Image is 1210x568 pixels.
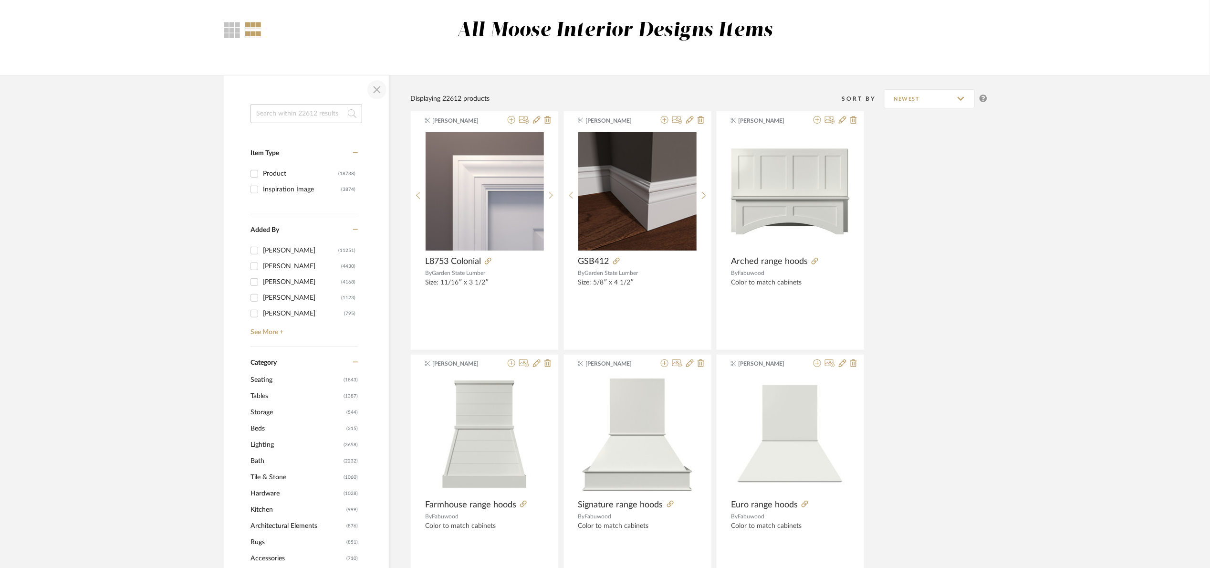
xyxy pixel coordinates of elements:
[250,404,344,421] span: Storage
[250,227,279,233] span: Added By
[585,514,612,519] span: Fabuwood
[731,132,850,251] div: 0
[578,500,663,510] span: Signature range hoods
[457,19,772,43] div: All Moose Interior Designs Items
[250,453,341,469] span: Bath
[731,270,738,276] span: By
[578,514,585,519] span: By
[433,359,493,368] span: [PERSON_NAME]
[739,359,799,368] span: [PERSON_NAME]
[731,500,798,510] span: Euro range hoods
[250,534,344,550] span: Rugs
[731,522,850,538] div: Color to match cabinets
[432,514,459,519] span: Fabuwood
[425,256,481,267] span: L8753 Colonial
[263,166,338,181] div: Product
[250,550,344,567] span: Accessories
[250,388,341,404] span: Tables
[425,270,432,276] span: By
[410,94,490,104] div: Displaying 22612 products
[263,182,341,197] div: Inspiration Image
[263,306,344,321] div: [PERSON_NAME]
[250,150,279,157] span: Item Type
[250,437,341,453] span: Lighting
[341,182,355,197] div: (3874)
[578,256,609,267] span: GSB412
[344,453,358,469] span: (2232)
[344,486,358,501] span: (1028)
[263,259,341,274] div: [PERSON_NAME]
[338,166,355,181] div: (18738)
[578,132,697,251] div: 0
[585,270,638,276] span: Garden State Lumber
[731,256,808,267] span: Arched range hoods
[578,375,697,494] img: Signature range hoods
[578,270,585,276] span: By
[578,522,697,538] div: Color to match cabinets
[578,132,697,251] img: GSB412
[425,500,516,510] span: Farmhouse range hoods
[731,514,738,519] span: By
[250,104,362,123] input: Search within 22612 results
[842,94,884,104] div: Sort By
[426,132,544,251] div: 0
[432,270,485,276] span: Garden State Lumber
[731,279,850,295] div: Color to match cabinets
[426,132,544,251] img: L8753 Colonial
[250,372,341,388] span: Seating
[731,375,850,494] img: Euro range hoods
[433,116,493,125] span: [PERSON_NAME]
[346,518,358,534] span: (876)
[344,372,358,388] span: (1843)
[346,421,358,436] span: (215)
[263,243,338,258] div: [PERSON_NAME]
[344,437,358,452] span: (3658)
[250,502,344,518] span: Kitchen
[739,116,799,125] span: [PERSON_NAME]
[344,389,358,404] span: (1387)
[338,243,355,258] div: (11251)
[341,274,355,290] div: (4168)
[731,148,850,234] img: Arched range hoods
[263,274,341,290] div: [PERSON_NAME]
[346,502,358,517] span: (999)
[250,485,341,502] span: Hardware
[585,359,646,368] span: [PERSON_NAME]
[578,279,697,295] div: Size: 5/8″ x 4 1/2″
[425,514,432,519] span: By
[738,514,764,519] span: Fabuwood
[250,518,344,534] span: Architectural Elements
[248,321,358,337] a: See More +
[738,270,764,276] span: Fabuwood
[346,535,358,550] span: (851)
[585,116,646,125] span: [PERSON_NAME]
[341,259,355,274] div: (4430)
[344,306,355,321] div: (795)
[250,421,344,437] span: Beds
[425,279,544,295] div: Size: 11/16″ x 3 1/2″
[263,290,341,305] div: [PERSON_NAME]
[250,469,341,485] span: Tile & Stone
[346,405,358,420] span: (544)
[425,522,544,538] div: Color to match cabinets
[425,375,544,494] img: Farmhouse range hoods
[341,290,355,305] div: (1123)
[346,551,358,566] span: (710)
[367,80,386,99] button: Close
[250,359,277,367] span: Category
[344,470,358,485] span: (1060)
